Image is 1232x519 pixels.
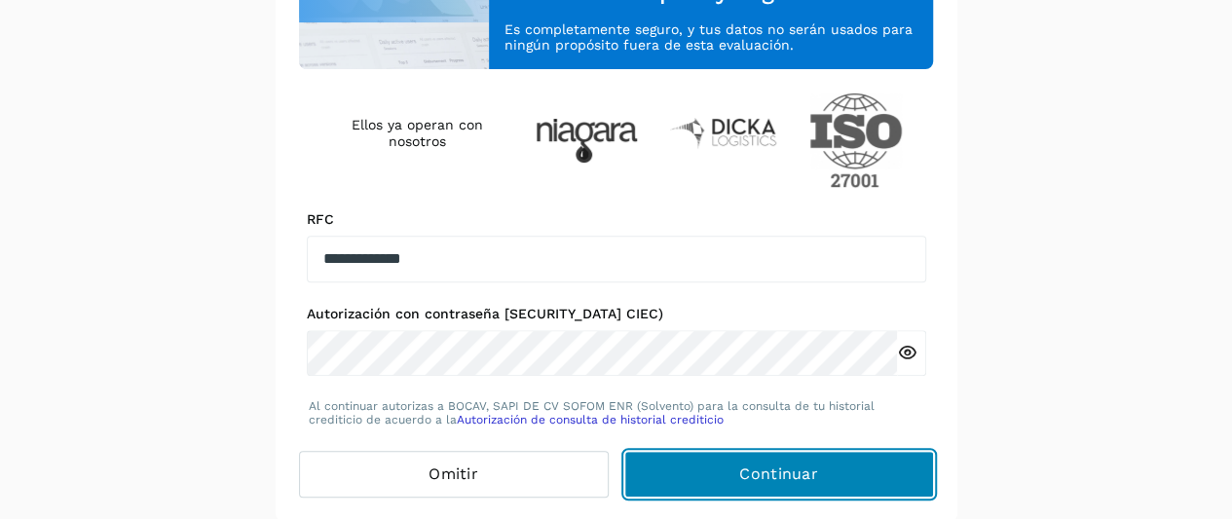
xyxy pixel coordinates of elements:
[429,463,478,485] span: Omitir
[307,211,926,228] label: RFC
[307,306,926,322] label: Autorización con contraseña [SECURITY_DATA] CIEC)
[309,399,924,427] p: Al continuar autorizas a BOCAV, SAPI DE CV SOFOM ENR (Solvento) para la consulta de tu historial ...
[330,117,504,150] h4: Ellos ya operan con nosotros
[739,463,818,485] span: Continuar
[457,413,724,426] a: Autorización de consulta de historial crediticio
[624,451,934,498] button: Continuar
[809,93,903,188] img: ISO
[504,21,917,55] p: Es completamente seguro, y tus datos no serán usados para ningún propósito fuera de esta evaluación.
[299,451,609,498] button: Omitir
[669,116,778,149] img: Dicka logistics
[536,119,638,163] img: Niagara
